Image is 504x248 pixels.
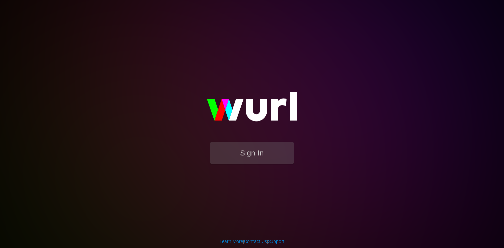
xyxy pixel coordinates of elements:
[220,238,285,245] div: | |
[185,78,319,142] img: wurl-logo-on-black-223613ac3d8ba8fe6dc639794a292ebdb59501304c7dfd60c99c58986ef67473.svg
[220,239,243,244] a: Learn More
[210,142,294,164] button: Sign In
[268,239,285,244] a: Support
[244,239,267,244] a: Contact Us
